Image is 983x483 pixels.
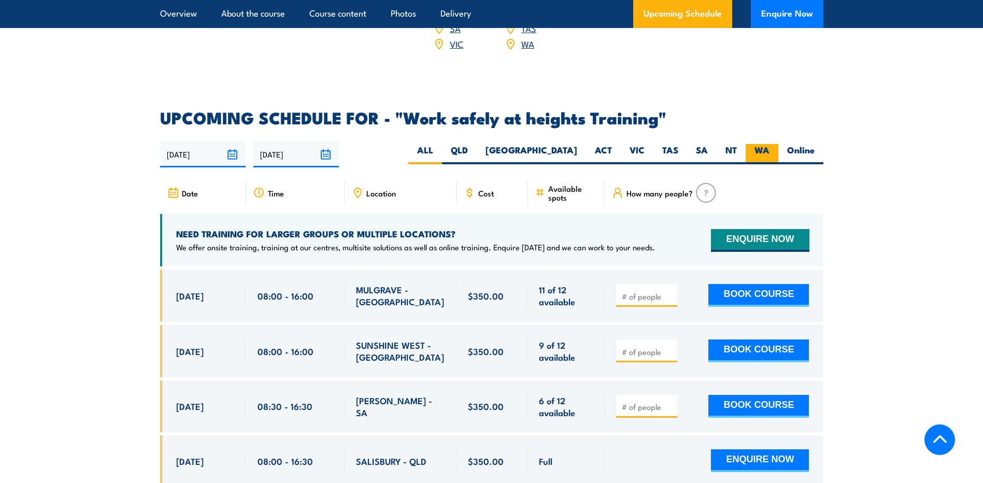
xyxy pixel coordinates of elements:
[258,345,314,357] span: 08:00 - 16:00
[356,283,445,308] span: MULGRAVE - [GEOGRAPHIC_DATA]
[548,184,597,202] span: Available spots
[478,189,494,197] span: Cost
[356,339,445,363] span: SUNSHINE WEST - [GEOGRAPHIC_DATA]
[268,189,284,197] span: Time
[717,144,746,164] label: NT
[521,37,534,50] a: WA
[176,345,204,357] span: [DATE]
[408,144,442,164] label: ALL
[687,144,717,164] label: SA
[539,394,593,419] span: 6 of 12 available
[442,144,477,164] label: QLD
[450,37,463,50] a: VIC
[708,284,809,307] button: BOOK COURSE
[356,455,426,467] span: SALISBURY - QLD
[539,455,552,467] span: Full
[626,189,693,197] span: How many people?
[477,144,586,164] label: [GEOGRAPHIC_DATA]
[468,400,504,412] span: $350.00
[468,455,504,467] span: $350.00
[468,290,504,302] span: $350.00
[708,339,809,362] button: BOOK COURSE
[521,22,536,34] a: TAS
[586,144,621,164] label: ACT
[160,110,823,124] h2: UPCOMING SCHEDULE FOR - "Work safely at heights Training"
[708,395,809,418] button: BOOK COURSE
[253,141,339,167] input: To date
[622,347,674,357] input: # of people
[258,290,314,302] span: 08:00 - 16:00
[176,290,204,302] span: [DATE]
[450,22,461,34] a: SA
[711,229,809,252] button: ENQUIRE NOW
[258,455,313,467] span: 08:00 - 16:30
[176,400,204,412] span: [DATE]
[176,228,655,239] h4: NEED TRAINING FOR LARGER GROUPS OR MULTIPLE LOCATIONS?
[182,189,198,197] span: Date
[621,144,653,164] label: VIC
[176,455,204,467] span: [DATE]
[778,144,823,164] label: Online
[258,400,312,412] span: 08:30 - 16:30
[539,283,593,308] span: 11 of 12 available
[176,242,655,252] p: We offer onsite training, training at our centres, multisite solutions as well as online training...
[622,402,674,412] input: # of people
[711,449,809,472] button: ENQUIRE NOW
[622,291,674,302] input: # of people
[356,394,445,419] span: [PERSON_NAME] - SA
[746,144,778,164] label: WA
[468,345,504,357] span: $350.00
[366,189,396,197] span: Location
[160,141,246,167] input: From date
[653,144,687,164] label: TAS
[539,339,593,363] span: 9 of 12 available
